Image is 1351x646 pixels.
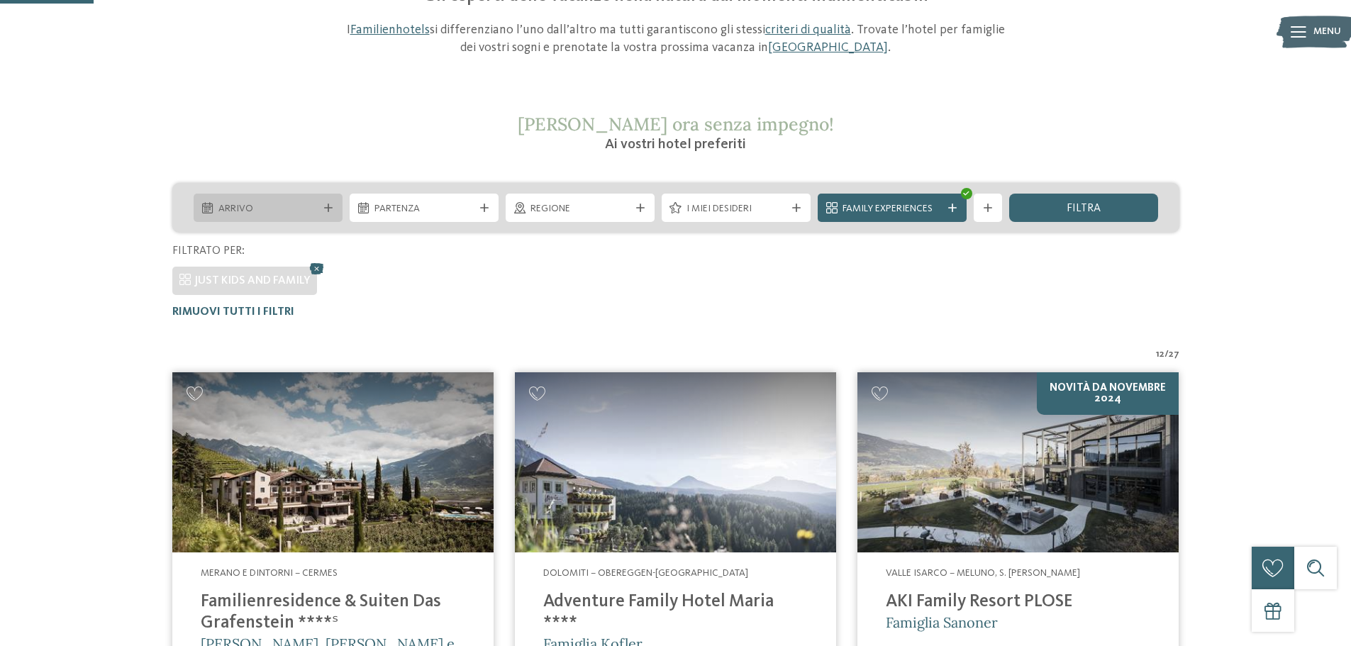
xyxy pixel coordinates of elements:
[172,245,245,257] span: Filtrato per:
[201,591,465,634] h4: Familienresidence & Suiten Das Grafenstein ****ˢ
[1067,203,1101,214] span: filtra
[886,591,1150,613] h4: AKI Family Resort PLOSE
[843,202,942,216] span: Family Experiences
[374,202,474,216] span: Partenza
[518,113,834,135] span: [PERSON_NAME] ora senza impegno!
[201,568,338,578] span: Merano e dintorni – Cermes
[194,275,310,286] span: JUST KIDS AND FAMILY
[1164,347,1169,362] span: /
[765,23,851,36] a: criteri di qualità
[543,568,748,578] span: Dolomiti – Obereggen-[GEOGRAPHIC_DATA]
[1156,347,1164,362] span: 12
[605,138,746,152] span: Ai vostri hotel preferiti
[172,306,294,318] span: Rimuovi tutti i filtri
[1169,347,1179,362] span: 27
[339,21,1013,57] p: I si differenziano l’uno dall’altro ma tutti garantiscono gli stessi . Trovate l’hotel per famigl...
[686,202,786,216] span: I miei desideri
[350,23,430,36] a: Familienhotels
[886,613,998,631] span: Famiglia Sanoner
[218,202,318,216] span: Arrivo
[172,372,494,553] img: Cercate un hotel per famiglie? Qui troverete solo i migliori!
[515,372,836,553] img: Adventure Family Hotel Maria ****
[886,568,1080,578] span: Valle Isarco – Meluno, S. [PERSON_NAME]
[768,41,888,54] a: [GEOGRAPHIC_DATA]
[543,591,808,634] h4: Adventure Family Hotel Maria ****
[530,202,630,216] span: Regione
[857,372,1179,553] img: Cercate un hotel per famiglie? Qui troverete solo i migliori!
